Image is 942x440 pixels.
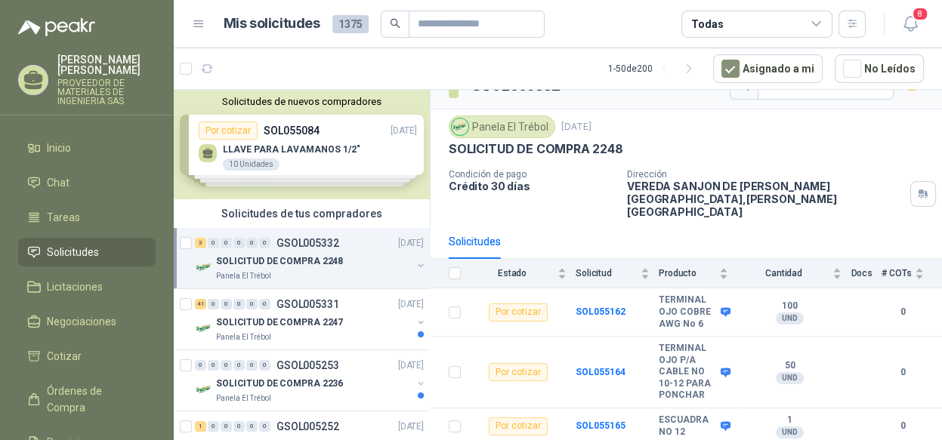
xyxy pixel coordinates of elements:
b: 50 [737,360,842,372]
div: 0 [246,238,258,248]
b: TERMINAL OJO P/A CABLE NO 10-12 PARA PONCHAR [659,343,717,402]
span: # COTs [882,268,912,278]
span: search [390,18,400,29]
p: Condición de pago [449,169,615,180]
div: 0 [208,421,219,432]
div: 0 [259,360,270,371]
a: Solicitudes [18,238,156,266]
span: Chat [47,174,69,191]
p: Panela El Trébol [216,331,271,343]
a: Negociaciones [18,307,156,336]
div: UND [776,426,804,438]
p: Panela El Trébol [216,270,271,282]
div: 1 - 50 de 200 [608,57,701,81]
p: Dirección [627,169,904,180]
div: 0 [221,421,232,432]
p: [DATE] [398,358,424,373]
p: [DATE] [398,236,424,251]
p: PROVEEDOR DE MATERIALES DE INGENIERIA SAS [57,78,156,106]
p: GSOL005253 [276,360,339,371]
a: 0 0 0 0 0 0 GSOL005253[DATE] Company LogoSOLICITUD DE COMPRA 2236Panela El Trébol [195,356,427,405]
p: SOLICITUD DE COMPRA 2248 [449,141,623,157]
p: GSOL005332 [276,238,339,248]
div: 0 [195,360,206,371]
span: Negociaciones [47,313,116,330]
p: [DATE] [398,420,424,434]
div: 0 [233,299,245,309]
span: Órdenes de Compra [47,383,141,416]
b: 0 [882,305,924,319]
a: Licitaciones [18,272,156,301]
span: Cantidad [737,268,829,278]
div: Panela El Trébol [449,115,555,138]
div: 0 [208,299,219,309]
span: Cotizar [47,348,82,365]
div: 0 [233,360,245,371]
p: VEREDA SANJON DE [PERSON_NAME] [GEOGRAPHIC_DATA] , [PERSON_NAME][GEOGRAPHIC_DATA] [627,180,904,218]
div: UND [776,372,804,384]
p: [PERSON_NAME] [PERSON_NAME] [57,54,156,75]
a: SOL055165 [576,420,625,431]
div: 0 [208,238,219,248]
div: 0 [221,238,232,248]
span: Inicio [47,140,71,156]
p: SOLICITUD DE COMPRA 2236 [216,377,343,391]
div: 41 [195,299,206,309]
a: 41 0 0 0 0 0 GSOL005331[DATE] Company LogoSOLICITUD DE COMPRA 2247Panela El Trébol [195,295,427,343]
p: SOLICITUD DE COMPRA 2248 [216,254,343,269]
span: Estado [470,268,554,278]
b: 100 [737,300,842,312]
a: Inicio [18,134,156,162]
div: Por cotizar [489,303,548,322]
a: Cotizar [18,342,156,371]
span: 8 [912,7,928,21]
div: 0 [246,299,258,309]
th: Docs [851,259,882,288]
p: Crédito 30 días [449,180,615,192]
div: 0 [221,299,232,309]
th: Solicitud [576,259,659,288]
b: 0 [882,419,924,433]
p: [DATE] [398,297,424,312]
th: Estado [470,259,576,288]
span: Solicitudes [47,244,99,260]
div: 0 [246,421,258,432]
p: GSOL005331 [276,299,339,309]
button: 8 [897,11,924,38]
b: TERMINAL OJO COBRE AWG No 6 [659,294,717,330]
span: Tareas [47,209,80,226]
p: Panela El Trébol [216,392,271,405]
img: Company Logo [452,118,468,135]
div: Por cotizar [489,363,548,381]
th: Cantidad [737,259,851,288]
a: Chat [18,168,156,197]
div: 0 [259,421,270,432]
img: Company Logo [195,319,213,337]
div: Solicitudes de tus compradores [174,199,430,228]
div: 0 [246,360,258,371]
span: Producto [659,268,716,278]
h1: Mis solicitudes [224,13,320,35]
div: 0 [233,238,245,248]
a: SOL055162 [576,306,625,317]
span: 1375 [332,15,369,33]
img: Company Logo [195,380,213,398]
b: 1 [737,414,842,426]
img: Logo peakr [18,18,95,36]
div: 0 [259,238,270,248]
div: Solicitudes de nuevos compradoresPor cotizarSOL055084[DATE] LLAVE PARA LAVAMANOS 1/2"10 UnidadesP... [174,90,430,199]
button: No Leídos [835,54,924,83]
img: Company Logo [195,258,213,276]
button: Solicitudes de nuevos compradores [180,96,424,107]
div: 0 [259,299,270,309]
a: SOL055164 [576,367,625,377]
div: 0 [208,360,219,371]
a: 3 0 0 0 0 0 GSOL005332[DATE] Company LogoSOLICITUD DE COMPRA 2248Panela El Trébol [195,234,427,282]
a: Órdenes de Compra [18,377,156,422]
div: UND [776,312,804,325]
button: Asignado a mi [713,54,823,83]
p: SOLICITUD DE COMPRA 2247 [216,315,343,330]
